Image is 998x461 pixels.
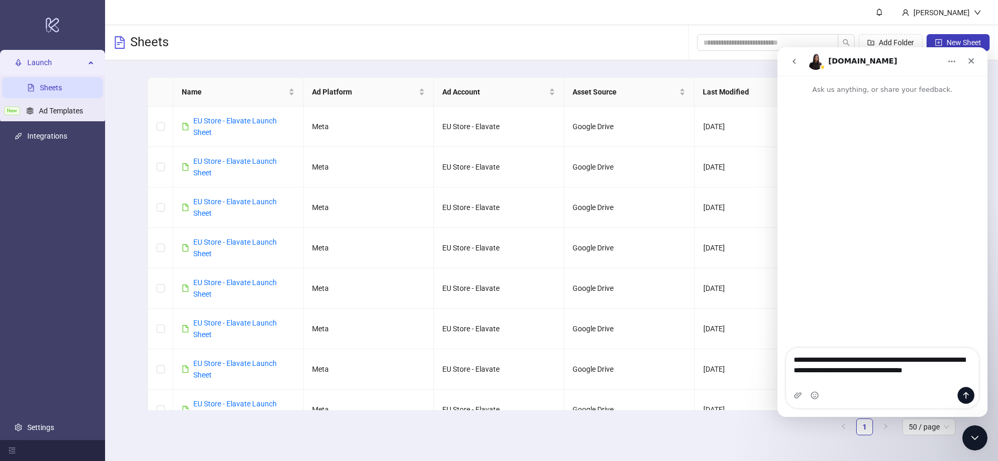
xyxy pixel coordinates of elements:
a: Sheets [40,83,62,92]
td: [DATE] [695,107,825,147]
td: EU Store - Elavate [434,390,564,430]
span: left [840,423,847,429]
td: Google Drive [564,107,694,147]
th: Asset Source [564,78,694,107]
span: Launch [27,52,85,73]
td: EU Store - Elavate [434,187,564,228]
span: search [843,39,850,46]
div: [PERSON_NAME] [909,7,974,18]
a: EU Store - Elavate Launch Sheet [193,238,277,258]
span: 50 / page [909,419,949,435]
span: menu-fold [8,447,16,454]
td: [DATE] [695,390,825,430]
button: right [877,418,894,435]
span: file [182,123,189,130]
td: Meta [304,147,434,187]
a: EU Store - Elavate Launch Sheet [193,400,277,420]
td: EU Store - Elavate [434,147,564,187]
td: EU Store - Elavate [434,228,564,268]
th: Name [173,78,304,107]
span: file [182,406,189,413]
a: EU Store - Elavate Launch Sheet [193,157,277,177]
a: Integrations [27,132,67,140]
td: [DATE] [695,309,825,349]
td: [DATE] [695,268,825,309]
button: left [835,418,852,435]
td: Meta [304,187,434,228]
span: file [182,285,189,292]
a: EU Store - Elavate Launch Sheet [193,197,277,217]
span: folder-add [867,39,875,46]
iframe: Intercom live chat [962,425,987,450]
span: file-text [113,36,126,49]
span: file [182,163,189,171]
td: EU Store - Elavate [434,268,564,309]
th: Ad Platform [304,78,434,107]
span: right [882,423,889,429]
td: EU Store - Elavate [434,107,564,147]
button: New Sheet [927,34,990,51]
td: [DATE] [695,147,825,187]
td: Meta [304,228,434,268]
div: Page Size [902,418,955,435]
td: [DATE] [695,228,825,268]
td: Meta [304,107,434,147]
a: Ad Templates [39,107,83,115]
td: [DATE] [695,187,825,228]
span: plus-square [935,39,942,46]
td: [DATE] [695,349,825,390]
span: Name [182,86,286,98]
td: Meta [304,390,434,430]
span: user [902,9,909,16]
h3: Sheets [130,34,169,51]
span: Ad Platform [312,86,417,98]
th: Last Modified [694,78,825,107]
button: Add Folder [859,34,922,51]
td: Google Drive [564,268,694,309]
td: Google Drive [564,147,694,187]
td: EU Store - Elavate [434,349,564,390]
iframe: Intercom live chat [777,47,987,417]
a: EU Store - Elavate Launch Sheet [193,319,277,339]
span: file [182,204,189,211]
td: Meta [304,268,434,309]
span: file [182,365,189,373]
span: Add Folder [879,38,914,47]
td: Meta [304,349,434,390]
span: rocket [15,59,22,66]
span: bell [876,8,883,16]
li: Previous Page [835,418,852,435]
span: down [974,9,981,16]
td: Google Drive [564,228,694,268]
td: Google Drive [564,349,694,390]
a: EU Store - Elavate Launch Sheet [193,278,277,298]
td: Google Drive [564,390,694,430]
td: Google Drive [564,309,694,349]
span: Last Modified [703,86,807,98]
span: Asset Source [573,86,677,98]
th: Ad Account [434,78,564,107]
a: 1 [857,419,872,435]
a: EU Store - Elavate Launch Sheet [193,359,277,379]
span: Ad Account [442,86,547,98]
li: Next Page [877,418,894,435]
td: Meta [304,309,434,349]
td: Google Drive [564,187,694,228]
td: EU Store - Elavate [434,309,564,349]
li: 1 [856,418,873,435]
span: file [182,325,189,332]
span: New Sheet [947,38,981,47]
a: Settings [27,423,54,432]
span: file [182,244,189,252]
a: EU Store - Elavate Launch Sheet [193,117,277,137]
